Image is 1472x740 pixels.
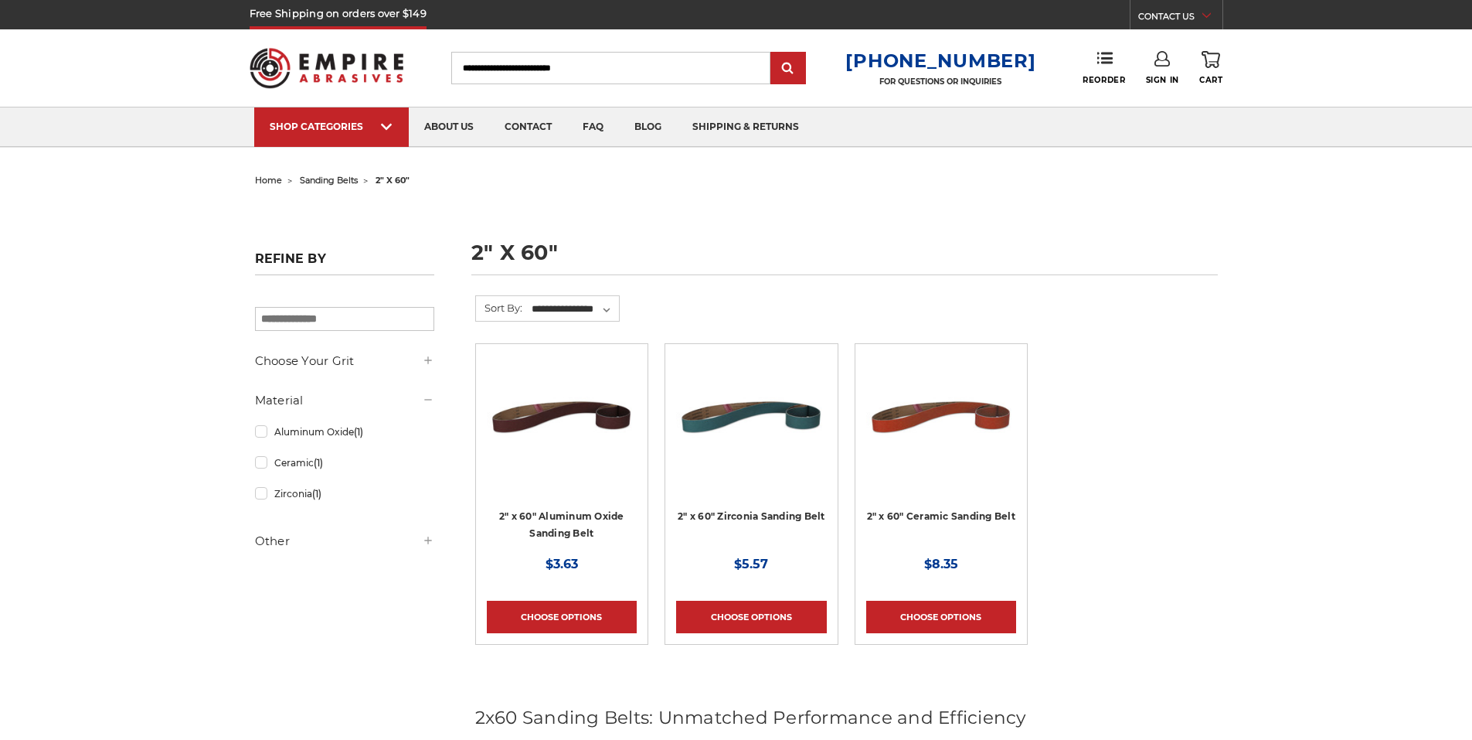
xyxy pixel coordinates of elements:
[487,601,637,633] a: Choose Options
[312,488,321,500] span: (1)
[866,355,1016,553] a: 2" x 60" Ceramic Pipe Sanding Belt
[250,38,404,98] img: Empire Abrasives
[376,175,410,186] span: 2" x 60"
[487,355,637,553] a: 2" x 60" Aluminum Oxide Pipe Sanding Belt
[314,457,323,469] span: (1)
[845,77,1035,87] p: FOR QUESTIONS OR INQUIRIES
[924,557,958,571] span: $8.35
[475,704,1218,731] h2: 2x60 Sanding Belts: Unmatched Performance and Efficiency
[300,175,358,186] a: sanding belts
[255,391,434,410] h5: Material
[255,532,434,551] h5: Other
[676,355,826,553] a: 2" x 60" Zirconia Pipe Sanding Belt
[1199,51,1222,85] a: Cart
[677,107,814,147] a: shipping & returns
[1083,51,1125,84] a: Reorder
[773,53,804,84] input: Submit
[845,49,1035,72] a: [PHONE_NUMBER]
[489,107,567,147] a: contact
[546,557,578,571] span: $3.63
[866,355,1016,479] img: 2" x 60" Ceramic Pipe Sanding Belt
[409,107,489,147] a: about us
[255,251,434,275] h5: Refine by
[1083,75,1125,85] span: Reorder
[354,426,363,438] span: (1)
[487,355,637,479] img: 2" x 60" Aluminum Oxide Pipe Sanding Belt
[619,107,677,147] a: blog
[270,121,393,132] div: SHOP CATEGORIES
[734,557,768,571] span: $5.57
[567,107,619,147] a: faq
[676,601,826,633] a: Choose Options
[1199,75,1222,85] span: Cart
[471,242,1218,275] h1: 2" x 60"
[255,352,434,370] h5: Choose Your Grit
[255,480,434,507] a: Zirconia
[255,175,282,186] a: home
[1146,75,1179,85] span: Sign In
[255,418,434,445] a: Aluminum Oxide
[1138,8,1222,29] a: CONTACT US
[255,449,434,476] a: Ceramic
[866,601,1016,633] a: Choose Options
[476,296,522,319] label: Sort By:
[676,355,826,479] img: 2" x 60" Zirconia Pipe Sanding Belt
[529,298,619,321] select: Sort By:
